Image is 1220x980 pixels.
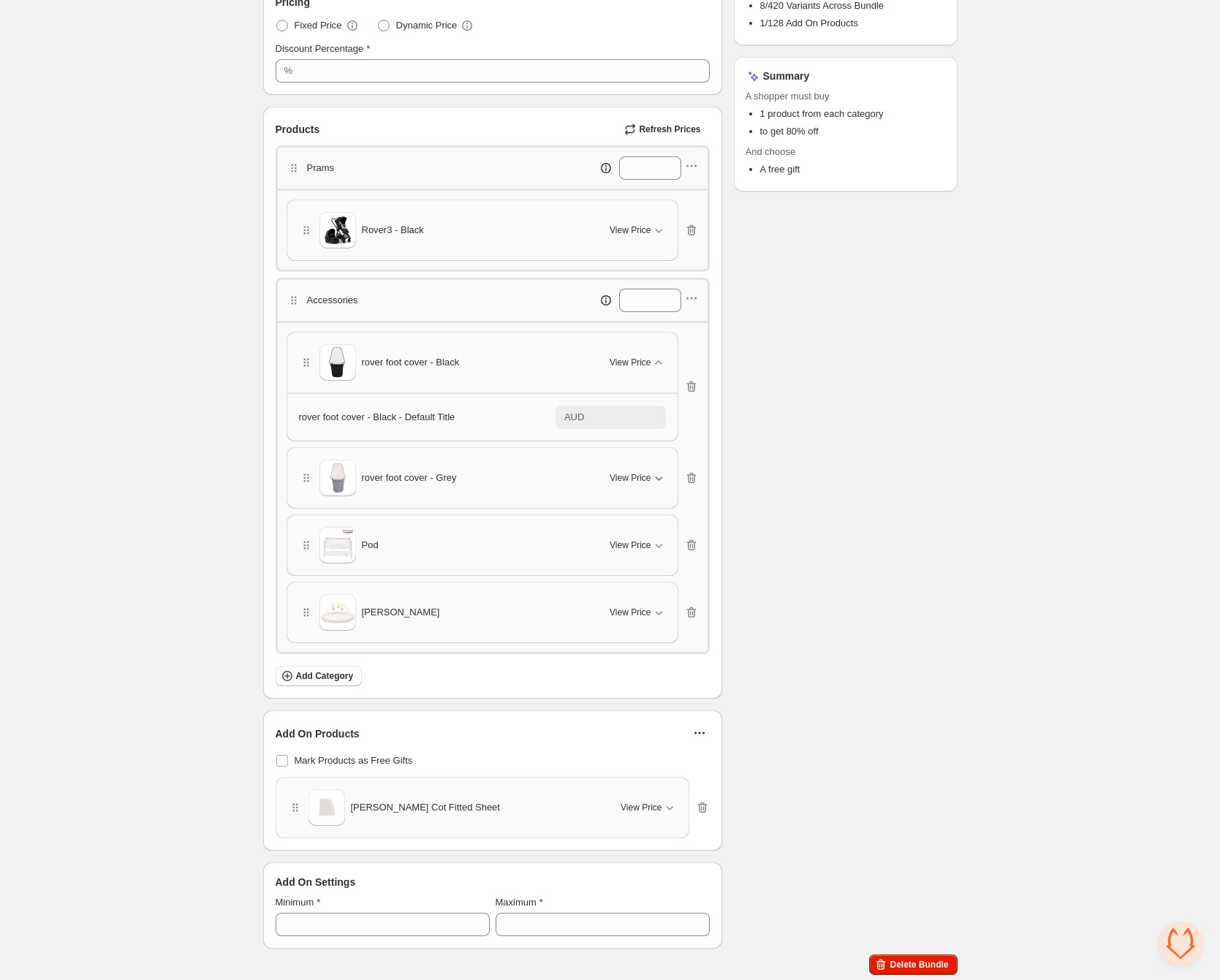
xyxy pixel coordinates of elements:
button: View Price [601,219,674,242]
span: A shopper must buy [746,89,946,104]
li: to get 80% off [760,124,946,139]
button: View Price [601,351,674,374]
span: Mark Products as Free Gifts [295,755,413,766]
span: rover foot cover - Black - Default Title [299,411,455,422]
button: View Price [612,796,685,819]
img: rover foot cover - Black [319,344,356,381]
img: Rover3 - Black [319,212,356,248]
button: View Price [601,466,674,490]
span: rover foot cover - Grey [362,471,457,485]
span: Refresh Prices [639,124,700,135]
h3: Summary [763,69,810,83]
img: OLLIE [319,594,356,631]
span: View Price [610,472,651,484]
img: rover foot cover - Grey [319,460,356,496]
span: Fixed Price [295,18,342,33]
span: Pod [362,538,379,552]
div: AUD [564,410,584,425]
span: Rover3 - Black [362,223,424,238]
label: Discount Percentage [276,42,371,56]
span: View Price [610,224,651,236]
span: And choose [746,145,946,159]
label: Minimum [276,895,321,910]
li: 1 product from each category [760,107,946,121]
a: Open chat [1159,922,1202,965]
span: View Price [610,357,651,368]
span: View Price [621,802,662,813]
span: Products [276,122,320,137]
span: View Price [610,607,651,618]
span: [PERSON_NAME] Cot Fitted Sheet [351,800,500,815]
label: Maximum [496,895,543,910]
span: Delete Bundle [890,959,948,970]
span: View Price [610,539,651,551]
button: View Price [601,533,674,557]
li: A free gift [760,162,946,177]
span: rover foot cover - Black [362,355,460,370]
span: 1/128 Add On Products [760,18,858,29]
img: Pod [319,527,356,563]
img: Arlo Cot Fitted Sheet [308,789,345,826]
button: Delete Bundle [869,954,957,975]
div: % [284,64,293,78]
span: Add On Products [276,726,360,741]
button: Add Category [276,666,363,686]
p: Accessories [307,293,358,308]
span: [PERSON_NAME] [362,605,440,620]
span: Add On Settings [276,875,356,889]
span: Add Category [296,670,354,682]
span: Dynamic Price [396,18,458,33]
p: Prams [307,161,335,175]
button: View Price [601,601,674,624]
button: Refresh Prices [618,119,709,140]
